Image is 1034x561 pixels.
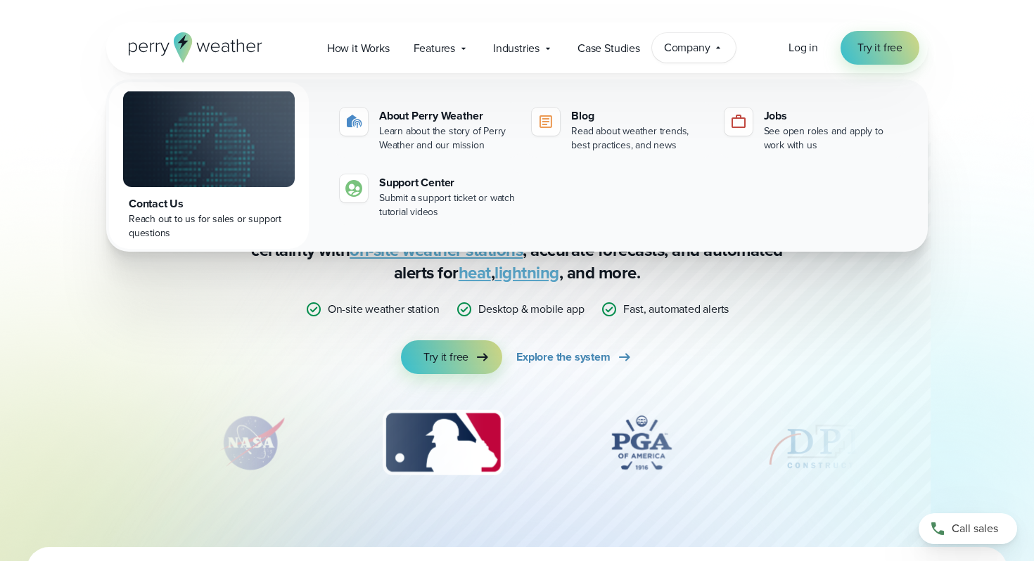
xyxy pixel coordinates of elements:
[478,301,584,318] p: Desktop & mobile app
[516,340,633,374] a: Explore the system
[203,408,301,478] div: 2 of 12
[571,124,707,153] div: Read about weather trends, best practices, and news
[236,217,798,284] p: Stop relying on weather apps you can’t trust — Perry Weather delivers certainty with , accurate f...
[423,349,468,366] span: Try it free
[494,260,559,285] a: lightning
[315,34,402,63] a: How it Works
[129,195,289,212] div: Contact Us
[516,349,611,366] span: Explore the system
[369,408,517,478] div: 3 of 12
[566,34,652,63] a: Case Studies
[585,408,698,478] div: 4 of 12
[177,408,857,485] div: slideshow
[414,40,455,57] span: Features
[327,40,390,57] span: How it Works
[459,260,491,285] a: heat
[919,513,1017,544] a: Call sales
[379,191,515,219] div: Submit a support ticket or watch tutorial videos
[952,520,998,537] span: Call sales
[379,108,515,124] div: About Perry Weather
[203,408,301,478] img: NASA.svg
[369,408,517,478] img: MLB.svg
[109,82,309,249] a: Contact Us Reach out to us for sales or support questions
[571,108,707,124] div: Blog
[379,174,515,191] div: Support Center
[345,113,362,130] img: about-icon.svg
[401,340,502,374] a: Try it free
[345,180,362,197] img: contact-icon.svg
[334,102,521,158] a: About Perry Weather Learn about the story of Perry Weather and our mission
[526,102,713,158] a: Blog Read about weather trends, best practices, and news
[379,124,515,153] div: Learn about the story of Perry Weather and our mission
[537,113,554,130] img: blog-icon.svg
[841,31,919,65] a: Try it free
[585,408,698,478] img: PGA.svg
[577,40,640,57] span: Case Studies
[664,39,710,56] span: Company
[789,39,818,56] a: Log in
[765,408,878,478] div: 5 of 12
[129,212,289,240] div: Reach out to us for sales or support questions
[857,39,902,56] span: Try it free
[765,408,878,478] img: DPR-Construction.svg
[623,301,729,318] p: Fast, automated alerts
[764,108,900,124] div: Jobs
[719,102,905,158] a: Jobs See open roles and apply to work with us
[334,169,521,225] a: Support Center Submit a support ticket or watch tutorial videos
[328,301,440,318] p: On-site weather station
[730,113,747,130] img: jobs-icon-1.svg
[764,124,900,153] div: See open roles and apply to work with us
[493,40,540,57] span: Industries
